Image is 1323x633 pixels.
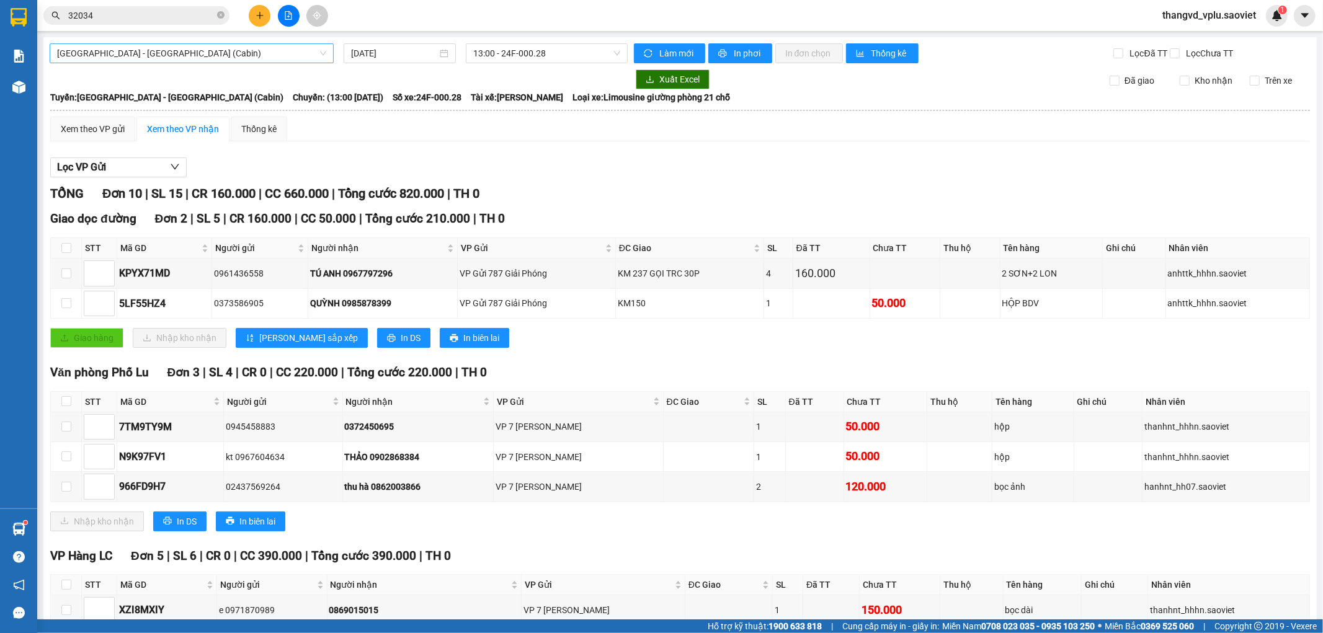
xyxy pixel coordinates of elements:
[197,211,220,226] span: SL 5
[338,186,444,201] span: Tổng cước 820.000
[278,5,300,27] button: file-add
[117,289,212,319] td: 5LF55HZ4
[345,480,492,494] div: thu hà 0862003866
[1144,420,1307,433] div: thanhnt_hhhn.saoviet
[940,575,1003,595] th: Thu hộ
[981,621,1095,631] strong: 0708 023 035 - 0935 103 250
[1143,392,1310,412] th: Nhân viên
[131,549,164,563] span: Đơn 5
[226,480,340,494] div: 02437569264
[217,11,225,19] span: close-circle
[151,186,182,201] span: SL 15
[216,511,285,531] button: printerIn biên lai
[860,575,940,595] th: Chưa TT
[872,294,938,312] div: 50.000
[1000,238,1103,259] th: Tên hàng
[133,328,226,348] button: downloadNhập kho nhận
[12,50,25,63] img: solution-icon
[871,46,909,60] span: Thống kê
[227,395,329,409] span: Người gửi
[119,296,210,311] div: 5LF55HZ4
[57,159,106,175] span: Lọc VP Gửi
[994,420,1071,433] div: hộp
[1105,619,1194,633] span: Miền Bắc
[13,551,25,563] span: question-circle
[844,392,928,412] th: Chưa TT
[440,328,509,348] button: printerIn biên lai
[1168,296,1307,310] div: anhttk_hhhn.saoviet
[460,296,613,310] div: VP Gửi 787 Giải Phóng
[1103,238,1166,259] th: Ghi chú
[119,479,221,494] div: 966FD9H7
[310,267,455,280] div: TÚ ANH 0967797296
[200,549,203,563] span: |
[192,186,256,201] span: CR 160.000
[756,420,783,433] div: 1
[214,296,306,310] div: 0373586905
[13,607,25,619] span: message
[236,365,239,379] span: |
[1082,575,1148,595] th: Ghi chú
[167,365,200,379] span: Đơn 3
[494,472,664,502] td: VP 7 Phạm Văn Đồng
[708,619,822,633] span: Hỗ trợ kỹ thuật:
[795,265,868,282] div: 160.000
[846,448,925,465] div: 50.000
[11,8,27,27] img: logo-vxr
[345,420,492,433] div: 0372450695
[766,267,790,280] div: 4
[846,478,925,495] div: 120.000
[310,296,455,310] div: QUỲNH 0985878399
[177,515,197,528] span: In DS
[1125,46,1169,60] span: Lọc Đã TT
[496,480,661,494] div: VP 7 [PERSON_NAME]
[117,259,212,288] td: KPYX71MD
[1299,10,1311,21] span: caret-down
[1190,74,1237,87] span: Kho nhận
[756,450,783,464] div: 1
[13,579,25,591] span: notification
[1002,267,1100,280] div: 2 SƠN+2 LON
[50,365,149,379] span: Văn phòng Phố Lu
[994,480,1071,494] div: bọc ảnh
[473,211,476,226] span: |
[50,92,283,102] b: Tuyến: [GEOGRAPHIC_DATA] - [GEOGRAPHIC_DATA] (Cabin)
[240,549,302,563] span: CC 390.000
[718,49,729,59] span: printer
[226,450,340,464] div: kt 0967604634
[619,241,751,255] span: ĐC Giao
[234,549,237,563] span: |
[209,365,233,379] span: SL 4
[246,334,254,343] span: sort-ascending
[311,241,445,255] span: Người nhận
[688,578,760,591] span: ĐC Giao
[708,43,772,63] button: printerIn phơi
[347,365,452,379] span: Tổng cước 220.000
[1144,450,1307,464] div: thanhnt_hhhn.saoviet
[215,241,295,255] span: Người gửi
[1005,603,1080,617] div: bọc dài
[50,549,112,563] span: VP Hàng LC
[1278,6,1287,14] sup: 1
[145,186,148,201] span: |
[572,91,730,104] span: Loại xe: Limousine giường phòng 21 chỗ
[214,267,306,280] div: 0961436558
[401,331,421,345] span: In DS
[425,549,451,563] span: TH 0
[461,365,487,379] span: TH 0
[927,392,992,412] th: Thu hộ
[51,11,60,20] span: search
[241,122,277,136] div: Thống kê
[754,392,786,412] th: SL
[766,296,790,310] div: 1
[332,186,335,201] span: |
[455,365,458,379] span: |
[119,265,210,281] div: KPYX71MD
[270,365,273,379] span: |
[496,450,661,464] div: VP 7 [PERSON_NAME]
[61,122,125,136] div: Xem theo VP gửi
[1166,238,1310,259] th: Nhân viên
[57,44,326,63] span: Hà Nội - Lào Cai (Cabin)
[497,395,651,409] span: VP Gửi
[992,392,1074,412] th: Tên hàng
